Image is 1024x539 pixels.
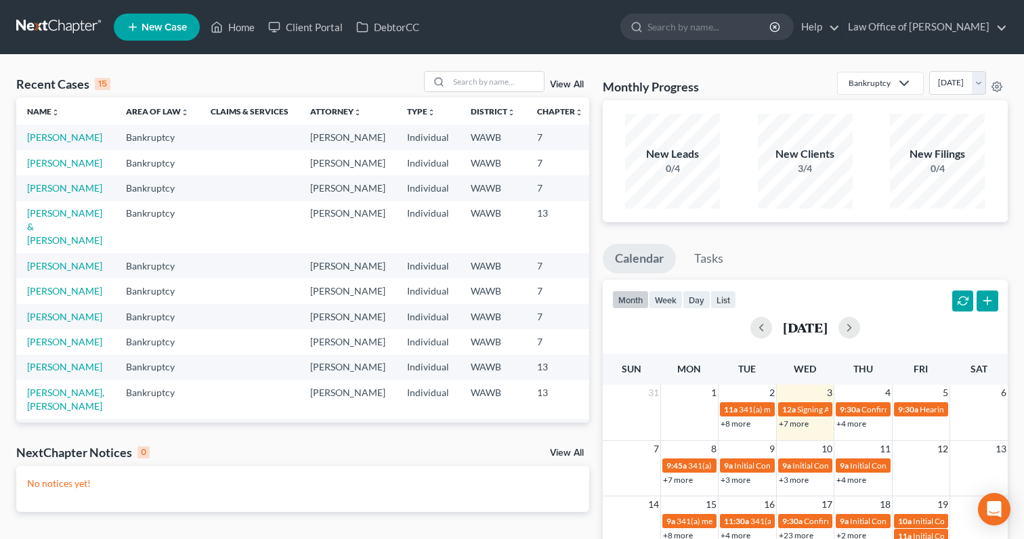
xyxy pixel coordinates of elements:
td: [PERSON_NAME] [299,201,396,253]
span: Mon [677,363,701,374]
i: unfold_more [575,108,583,116]
div: New Filings [890,146,985,162]
span: 14 [647,496,660,513]
a: [PERSON_NAME] [27,311,102,322]
td: [PERSON_NAME] [299,355,396,380]
td: [PERSON_NAME] [299,329,396,354]
span: 4 [884,385,892,401]
input: Search by name... [647,14,771,39]
td: Individual [396,150,460,175]
a: Typeunfold_more [407,106,435,116]
span: 8 [710,441,718,457]
td: [PERSON_NAME] [299,419,396,458]
span: 9a [666,516,675,526]
span: 12a [782,404,796,414]
a: [PERSON_NAME] [27,260,102,272]
a: DebtorCC [349,15,426,39]
td: 13 [526,380,594,418]
a: +8 more [721,418,750,429]
span: Wed [794,363,816,374]
div: 0 [137,446,150,458]
td: WAWB [460,355,526,380]
td: Bankruptcy [115,355,200,380]
td: 7 [526,304,594,329]
td: [PERSON_NAME] [299,175,396,200]
td: WAWB [460,201,526,253]
td: 7 [526,419,594,458]
span: 12 [936,441,950,457]
td: 13 [526,355,594,380]
span: Sat [970,363,987,374]
td: Individual [396,329,460,354]
span: 341(a) meeting for [PERSON_NAME] [739,404,870,414]
i: unfold_more [354,108,362,116]
a: [PERSON_NAME] [27,285,102,297]
a: Help [794,15,840,39]
button: week [649,290,683,309]
td: WAWB [460,329,526,354]
td: Bankruptcy [115,175,200,200]
span: 9a [724,460,733,471]
span: 11a [724,404,738,414]
td: Bankruptcy [115,380,200,418]
span: 2 [768,385,776,401]
a: [PERSON_NAME], [PERSON_NAME] [27,387,104,412]
td: Individual [396,278,460,303]
span: 15 [704,496,718,513]
span: 3 [826,385,834,401]
a: [PERSON_NAME] [27,131,102,143]
span: Initial Consultation Appointment [850,516,966,526]
a: Calendar [603,244,676,274]
a: View All [550,448,584,458]
a: View All [550,80,584,89]
th: Claims & Services [200,98,299,125]
button: list [710,290,736,309]
i: unfold_more [427,108,435,116]
td: 13 [526,201,594,253]
td: Bankruptcy [115,329,200,354]
a: Home [204,15,261,39]
a: Law Office of [PERSON_NAME] [841,15,1007,39]
a: +7 more [779,418,809,429]
i: unfold_more [181,108,189,116]
span: 31 [647,385,660,401]
span: 10 [820,441,834,457]
td: Bankruptcy [115,125,200,150]
span: Tue [738,363,756,374]
td: Bankruptcy [115,201,200,253]
td: Bankruptcy [115,278,200,303]
td: WAWB [460,304,526,329]
div: NextChapter Notices [16,444,150,460]
a: +3 more [721,475,750,485]
span: 17 [820,496,834,513]
button: day [683,290,710,309]
div: New Clients [758,146,853,162]
a: Area of Lawunfold_more [126,106,189,116]
i: unfold_more [51,108,60,116]
td: Individual [396,175,460,200]
td: Individual [396,201,460,253]
p: No notices yet! [27,477,578,490]
span: 341(a) meeting for [PERSON_NAME] & [PERSON_NAME] [688,460,891,471]
span: 9 [768,441,776,457]
span: Initial Consultation Appointment [850,460,966,471]
a: [PERSON_NAME] [27,157,102,169]
span: 9:30a [840,404,860,414]
td: Individual [396,304,460,329]
td: WAWB [460,419,526,458]
h3: Monthly Progress [603,79,699,95]
span: 19 [936,496,950,513]
td: Individual [396,419,460,458]
span: 341(a) meeting for [PERSON_NAME] & [PERSON_NAME] [677,516,879,526]
span: Confirmation hearing for [PERSON_NAME] [804,516,958,526]
a: [PERSON_NAME] [27,336,102,347]
span: 6 [1000,385,1008,401]
div: Bankruptcy [849,77,891,89]
i: unfold_more [507,108,515,116]
td: 7 [526,253,594,278]
span: Confirmation hearing for [PERSON_NAME] [861,404,1015,414]
div: Recent Cases [16,76,110,92]
span: 9a [782,460,791,471]
div: Open Intercom Messenger [978,493,1010,525]
td: Individual [396,253,460,278]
